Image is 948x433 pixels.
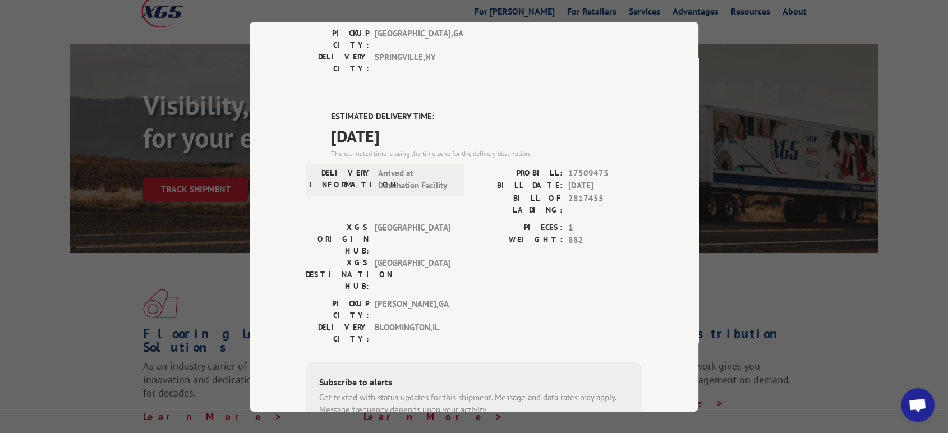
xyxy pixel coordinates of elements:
[474,167,563,179] label: PROBILL:
[319,391,629,416] div: Get texted with status updates for this shipment. Message and data rates may apply. Message frequ...
[568,192,642,215] span: 2817455
[474,234,563,247] label: WEIGHT:
[568,167,642,179] span: 17509475
[309,167,372,192] label: DELIVERY INFORMATION:
[306,256,369,292] label: XGS DESTINATION HUB:
[901,388,935,422] a: Open chat
[375,256,450,292] span: [GEOGRAPHIC_DATA]
[331,110,642,123] label: ESTIMATED DELIVERY TIME:
[306,221,369,256] label: XGS ORIGIN HUB:
[474,192,563,215] label: BILL OF LADING:
[568,234,642,247] span: 882
[319,375,629,391] div: Subscribe to alerts
[306,297,369,321] label: PICKUP CITY:
[331,123,642,148] span: [DATE]
[306,321,369,344] label: DELIVERY CITY:
[378,167,454,192] span: Arrived at Destination Facility
[375,321,450,344] span: BLOOMINGTON , IL
[306,51,369,75] label: DELIVERY CITY:
[375,221,450,256] span: [GEOGRAPHIC_DATA]
[375,51,450,75] span: SPRINGVILLE , NY
[306,27,369,51] label: PICKUP CITY:
[375,297,450,321] span: [PERSON_NAME] , GA
[474,221,563,234] label: PIECES:
[568,179,642,192] span: [DATE]
[474,179,563,192] label: BILL DATE:
[568,221,642,234] span: 1
[331,148,642,158] div: The estimated time is using the time zone for the delivery destination.
[375,27,450,51] span: [GEOGRAPHIC_DATA] , GA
